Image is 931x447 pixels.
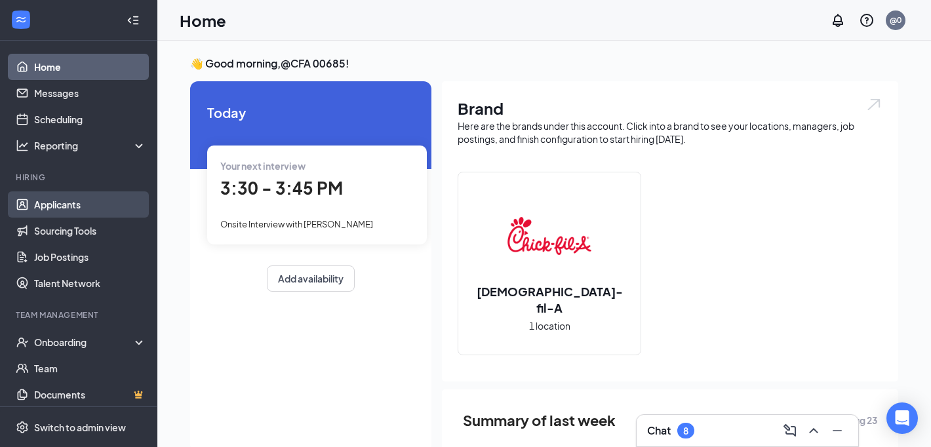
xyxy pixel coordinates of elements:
svg: WorkstreamLogo [14,13,28,26]
span: [DATE] - Aug 23 [812,413,877,427]
div: 8 [683,425,688,437]
img: Chick-fil-A [507,194,591,278]
a: Sourcing Tools [34,218,146,244]
button: Add availability [267,265,355,292]
h1: Home [180,9,226,31]
a: Talent Network [34,270,146,296]
div: Team Management [16,309,144,321]
button: ComposeMessage [780,420,801,441]
div: @0 [890,14,901,26]
h3: 👋 Good morning, @CFA 00685 ! [190,56,898,71]
svg: Settings [16,421,29,434]
a: Team [34,355,146,381]
button: Minimize [827,420,848,441]
h3: Chat [647,423,671,438]
span: 1 location [529,319,570,333]
span: Your next interview [220,160,306,172]
a: Home [34,54,146,80]
svg: QuestionInfo [859,12,875,28]
span: Summary of last week [463,409,616,432]
svg: ComposeMessage [782,423,798,438]
div: Hiring [16,172,144,183]
a: Messages [34,80,146,106]
button: ChevronUp [803,420,824,441]
svg: UserCheck [16,336,29,349]
svg: Minimize [829,423,845,438]
a: Scheduling [34,106,146,132]
span: Today [207,102,414,123]
svg: Notifications [830,12,846,28]
h1: Brand [458,97,882,119]
div: Onboarding [34,336,135,349]
h2: [DEMOGRAPHIC_DATA]-fil-A [458,283,641,316]
span: 3:30 - 3:45 PM [220,177,343,199]
span: Onsite Interview with [PERSON_NAME] [220,219,373,229]
div: Reporting [34,139,147,152]
div: Switch to admin view [34,421,126,434]
svg: Collapse [127,14,140,27]
svg: Analysis [16,139,29,152]
a: Applicants [34,191,146,218]
img: open.6027fd2a22e1237b5b06.svg [865,97,882,112]
a: Job Postings [34,244,146,270]
a: DocumentsCrown [34,381,146,408]
div: Here are the brands under this account. Click into a brand to see your locations, managers, job p... [458,119,882,146]
svg: ChevronUp [806,423,822,438]
div: Open Intercom Messenger [886,402,918,434]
